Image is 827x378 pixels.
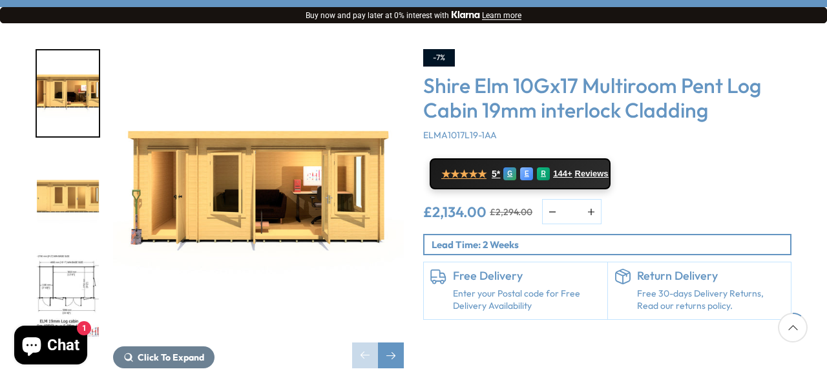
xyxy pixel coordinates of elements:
[138,352,204,363] span: Click To Expand
[637,288,785,313] p: Free 30-days Delivery Returns, Read our returns policy.
[36,251,100,340] div: 3 / 10
[36,49,100,138] div: 1 / 10
[423,205,487,219] ins: £2,134.00
[503,167,516,180] div: G
[113,49,404,340] img: Shire Elm 10Gx17 Multiroom Pent Log Cabin 19mm interlock Cladding - Best Shed
[430,158,611,189] a: ★★★★★ 5* G E R 144+ Reviews
[453,269,601,283] h6: Free Delivery
[352,342,378,368] div: Previous slide
[553,169,572,179] span: 144+
[423,129,497,141] span: ELMA1017L19-1AA
[113,346,215,368] button: Click To Expand
[423,49,455,67] div: -7%
[37,253,99,339] img: Elm2990x50909_9x16_8PLAN_fa07f756-2e9b-4080-86e3-fc095bf7bbd6_200x200.jpg
[490,207,532,216] del: £2,294.00
[37,152,99,238] img: Elm2990x50909_9x16_8000_578f2222-942b-4b45-bcfa-3677885ef887_200x200.jpg
[10,326,91,368] inbox-online-store-chat: Shopify online store chat
[113,49,404,368] div: 1 / 10
[441,168,487,180] span: ★★★★★
[453,288,601,313] a: Enter your Postal code for Free Delivery Availability
[575,169,609,179] span: Reviews
[537,167,550,180] div: R
[423,73,791,123] h3: Shire Elm 10Gx17 Multiroom Pent Log Cabin 19mm interlock Cladding
[36,151,100,239] div: 2 / 10
[432,238,790,251] p: Lead Time: 2 Weeks
[37,50,99,136] img: Elm2990x50909_9x16_8000LIFESTYLE_ebb03b52-3ad0-433a-96f0-8190fa0c79cb_200x200.jpg
[520,167,533,180] div: E
[378,342,404,368] div: Next slide
[637,269,785,283] h6: Return Delivery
